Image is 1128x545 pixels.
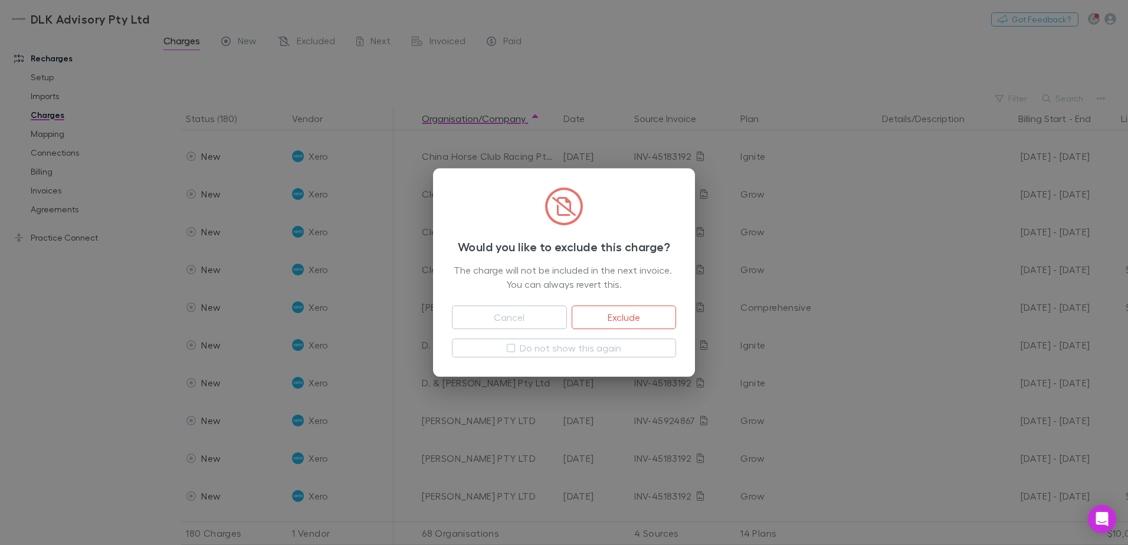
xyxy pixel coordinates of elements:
div: The charge will not be included in the next invoice. You can always revert this. [452,263,676,291]
div: Open Intercom Messenger [1088,505,1116,533]
button: Exclude [572,306,676,329]
button: Cancel [452,306,567,329]
button: Do not show this again [452,339,676,357]
label: Do not show this again [520,341,621,355]
h3: Would you like to exclude this charge? [452,239,676,254]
